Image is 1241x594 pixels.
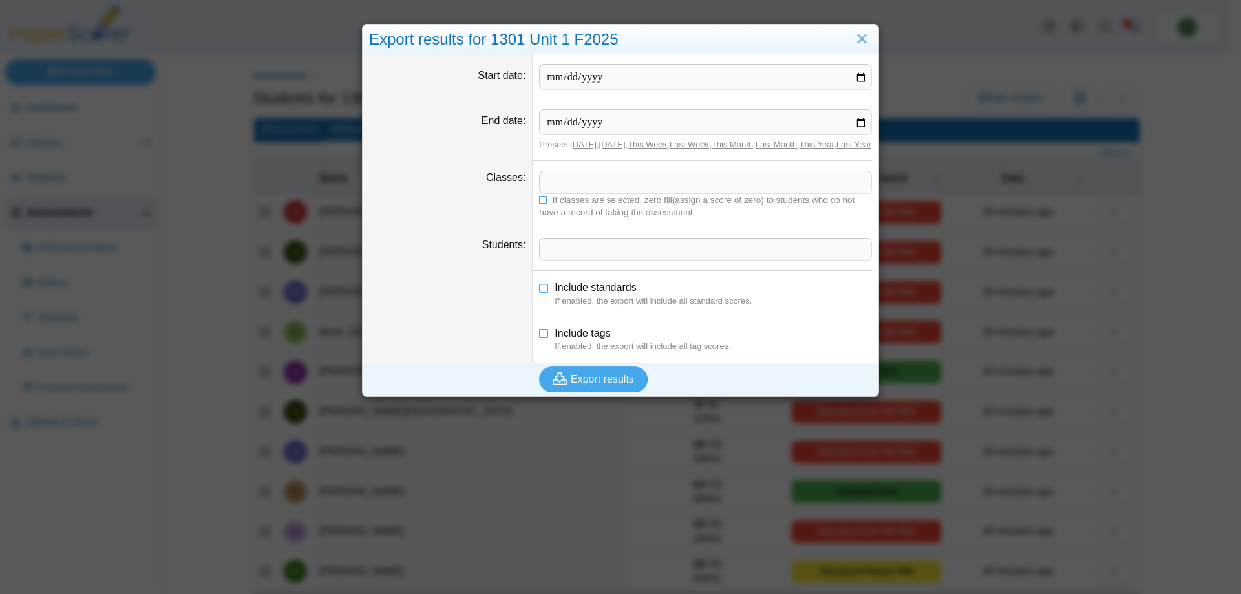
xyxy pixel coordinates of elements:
span: Export results [571,374,634,385]
a: [DATE] [599,140,626,149]
span: Include standards [555,282,636,293]
a: [DATE] [570,140,597,149]
tags: ​ [539,171,872,194]
button: Export results [539,366,648,392]
span: If classes are selected, zero fill(assign a score of zero) to students who do not have a record o... [539,195,854,217]
tags: ​ [539,238,872,261]
div: Presets: , , , , , , , [539,139,872,151]
a: Last Month [756,140,797,149]
dfn: If enabled, the export will include all standard scores. [555,295,872,307]
a: This Week [628,140,667,149]
div: Export results for 1301 Unit 1 F2025 [363,25,878,55]
a: This Year [800,140,834,149]
label: Start date [478,70,526,81]
a: Last Year [836,140,871,149]
span: Include tags [555,328,610,339]
a: This Month [712,140,753,149]
dfn: If enabled, the export will include all tag scores. [555,341,872,352]
a: Last Week [670,140,709,149]
a: Close [852,28,872,50]
label: End date [482,115,526,126]
label: Students [482,239,526,250]
label: Classes [486,172,525,183]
